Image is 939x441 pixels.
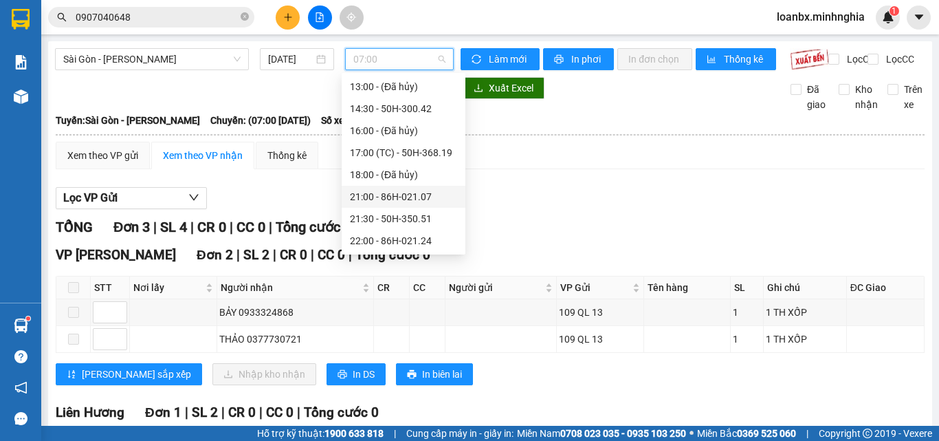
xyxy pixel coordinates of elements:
span: printer [554,54,566,65]
div: 21:00 - 86H-021.07 [350,189,457,204]
span: Tổng cước 0 [276,219,351,235]
span: Sài Gòn - Phan Rí [63,49,241,69]
button: In đơn chọn [617,48,692,70]
span: | [230,219,233,235]
span: message [14,412,27,425]
span: close-circle [241,12,249,21]
strong: 1900 633 818 [324,428,384,439]
span: In phơi [571,52,603,67]
span: CC 0 [266,405,294,420]
span: In DS [353,367,375,382]
input: Tìm tên, số ĐT hoặc mã đơn [76,10,238,25]
button: printerIn phơi [543,48,614,70]
img: solution-icon [14,55,28,69]
span: Cung cấp máy in - giấy in: [406,426,513,441]
div: 18:00 - (Đã hủy) [350,167,457,182]
span: close-circle [241,11,249,24]
button: printerIn DS [327,363,386,385]
span: Miền Nam [517,426,686,441]
strong: 0708 023 035 - 0935 103 250 [560,428,686,439]
td: 109 QL 13 [557,299,644,326]
span: | [221,405,225,420]
span: | [185,405,188,420]
span: CC 0 [236,219,265,235]
img: icon-new-feature [882,11,894,23]
span: SL 4 [160,219,187,235]
span: Đơn 2 [197,247,233,263]
span: SL 2 [243,247,269,263]
div: 14:30 - 50H-300.42 [350,101,457,116]
span: printer [407,369,417,380]
span: Lọc CR [841,52,877,67]
button: bar-chartThống kê [696,48,776,70]
span: printer [338,369,347,380]
button: downloadNhập kho nhận [212,363,316,385]
img: 9k= [790,48,829,70]
span: CR 0 [280,247,307,263]
button: sort-ascending[PERSON_NAME] sắp xếp [56,363,202,385]
span: Người gửi [449,280,542,295]
div: 1 TH XỐP [766,305,843,320]
span: [PERSON_NAME] sắp xếp [82,367,191,382]
span: VP [PERSON_NAME] [56,247,176,263]
strong: 0369 525 060 [737,428,796,439]
input: 14/08/2025 [268,52,313,67]
span: notification [14,381,27,394]
span: 07:00 [353,49,445,69]
div: 16:00 - (Đã hủy) [350,123,457,138]
span: question-circle [14,350,27,363]
span: | [273,247,276,263]
span: bar-chart [707,54,718,65]
div: 1 [733,305,761,320]
button: file-add [308,6,332,30]
div: THẢO 0377730721 [219,332,371,347]
span: Làm mới [489,52,529,67]
span: copyright [863,429,872,438]
td: 109 QL 13 [557,326,644,353]
div: Thống kê [267,148,307,163]
div: BẢY 0933324868 [219,305,371,320]
span: | [269,219,272,235]
span: | [297,405,300,420]
button: printerIn biên lai [396,363,473,385]
span: Xuất Excel [489,80,533,96]
span: plus [283,12,293,22]
span: caret-down [913,11,925,23]
span: down [188,192,199,203]
span: SL 2 [192,405,218,420]
button: caret-down [907,6,931,30]
span: Tổng cước 0 [355,247,430,263]
div: 22:00 - 86H-021.24 [350,233,457,248]
span: Hỗ trợ kỹ thuật: [257,426,384,441]
button: syncLàm mới [461,48,540,70]
sup: 1 [890,6,899,16]
th: Ghi chú [764,277,846,299]
span: Chuyến: (07:00 [DATE]) [210,113,311,128]
span: In biên lai [422,367,462,382]
span: Đã giao [802,82,831,112]
span: Tổng cước 0 [304,405,379,420]
span: file-add [315,12,324,22]
div: Xem theo VP nhận [163,148,243,163]
span: Nơi lấy [133,280,203,295]
span: download [474,83,483,94]
span: search [57,12,67,22]
div: 17:00 (TC) - 50H-368.19 [350,145,457,160]
span: Lọc CC [881,52,916,67]
span: ⚪️ [689,431,694,436]
span: loanbx.minhnghia [766,8,876,25]
span: | [153,219,157,235]
img: logo-vxr [12,9,30,30]
button: Lọc VP Gửi [56,187,207,209]
span: sort-ascending [67,369,76,380]
span: sync [472,54,483,65]
span: Liên Hương [56,405,124,420]
span: | [311,247,314,263]
span: | [236,247,240,263]
span: Số xe: [321,113,347,128]
span: CR 0 [197,219,226,235]
div: 109 QL 13 [559,305,641,320]
div: 1 TH XỐP [766,332,843,347]
span: 1 [892,6,896,16]
span: Người nhận [221,280,360,295]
